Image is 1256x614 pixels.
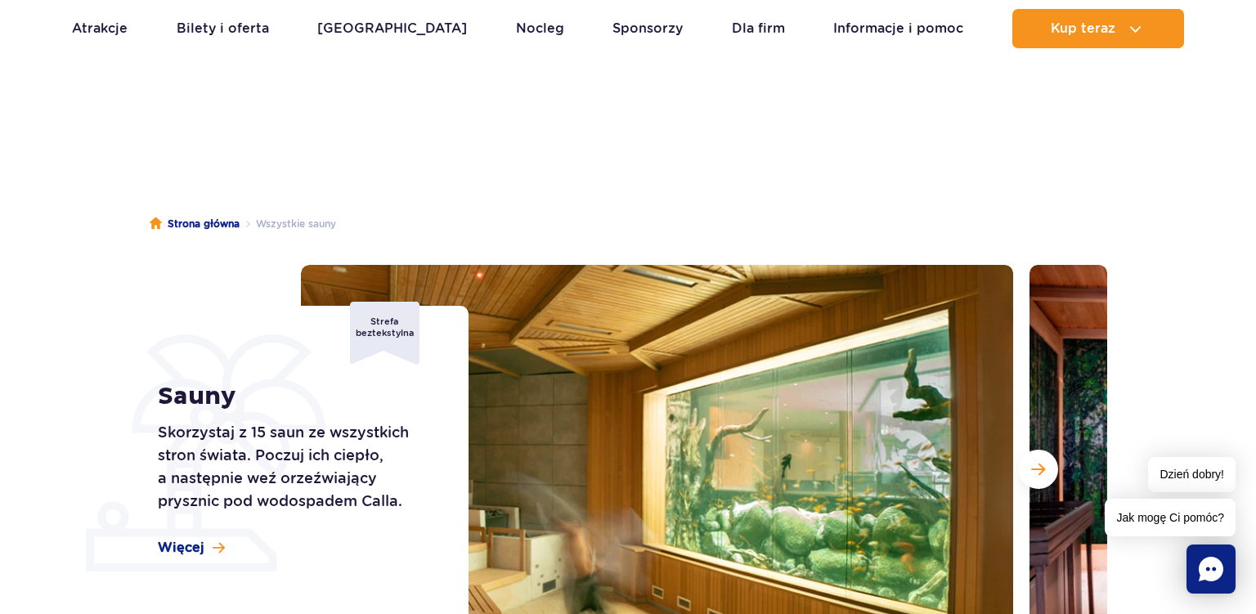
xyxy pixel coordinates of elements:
[516,9,564,48] a: Nocleg
[612,9,683,48] a: Sponsorzy
[158,539,204,557] span: Więcej
[833,9,963,48] a: Informacje i pomoc
[72,9,128,48] a: Atrakcje
[158,421,432,513] p: Skorzystaj z 15 saun ze wszystkich stron świata. Poczuj ich ciepło, a następnie weź orzeźwiający ...
[177,9,269,48] a: Bilety i oferta
[1148,457,1236,492] span: Dzień dobry!
[1051,21,1115,36] span: Kup teraz
[158,382,432,411] h1: Sauny
[1019,450,1058,489] button: Następny slajd
[1012,9,1184,48] button: Kup teraz
[150,216,240,232] a: Strona główna
[240,216,336,232] li: Wszystkie sauny
[158,539,225,557] a: Więcej
[317,9,467,48] a: [GEOGRAPHIC_DATA]
[350,302,419,365] div: Strefa beztekstylna
[1105,499,1236,536] span: Jak mogę Ci pomóc?
[732,9,785,48] a: Dla firm
[1186,545,1236,594] div: Chat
